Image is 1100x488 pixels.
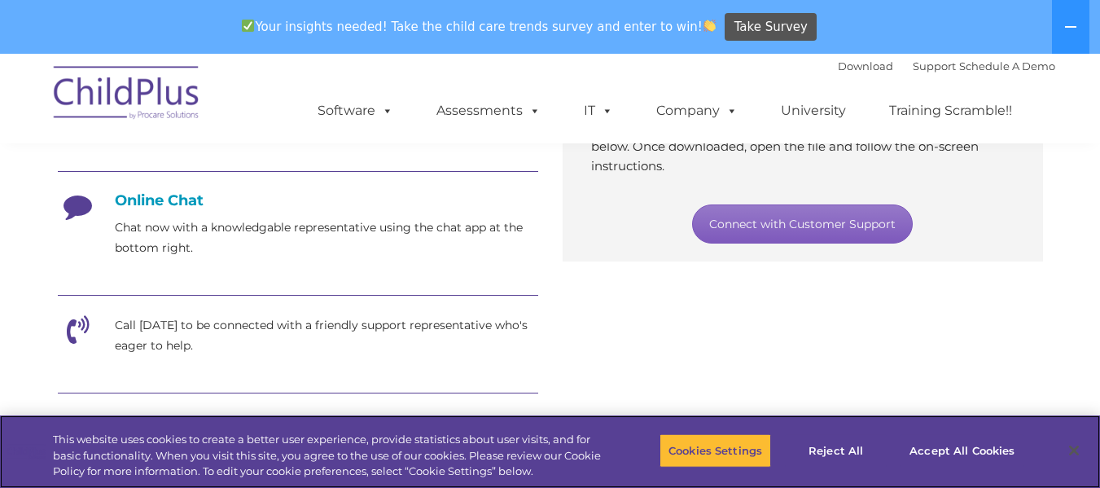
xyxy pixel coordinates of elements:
h4: Online Chat [58,191,538,209]
a: Software [301,95,410,127]
a: Take Survey [725,13,817,42]
img: 👏 [703,20,716,32]
a: Schedule A Demo [959,59,1055,73]
span: Your insights needed! Take the child care trends survey and enter to win! [235,11,723,42]
a: Training Scramble!! [873,95,1028,127]
p: Chat now with a knowledgable representative using the chat app at the bottom right. [115,218,538,258]
a: Connect with Customer Support [692,204,913,244]
img: ✅ [242,20,254,32]
a: Company [640,95,754,127]
button: Cookies Settings [660,433,771,468]
font: | [838,59,1055,73]
a: Support [913,59,956,73]
button: Close [1056,433,1092,468]
a: Assessments [420,95,557,127]
button: Accept All Cookies [901,433,1023,468]
a: Download [838,59,893,73]
img: ChildPlus by Procare Solutions [46,55,208,136]
a: IT [568,95,629,127]
a: University [765,95,862,127]
span: Take Survey [734,13,808,42]
p: Call [DATE] to be connected with a friendly support representative who's eager to help. [115,315,538,356]
div: This website uses cookies to create a better user experience, provide statistics about user visit... [53,432,605,480]
button: Reject All [785,433,887,468]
